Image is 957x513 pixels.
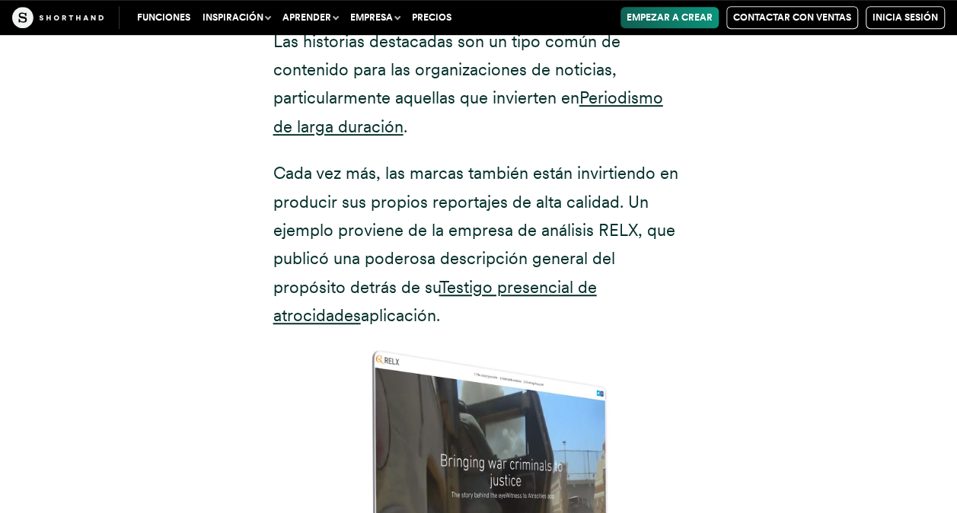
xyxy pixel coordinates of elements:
button: Inspiración [196,7,276,28]
button: Empresa [344,7,406,28]
font: Cada vez más, las marcas también están invirtiendo en producir sus propios reportajes de alta cal... [273,163,678,297]
font: Las historias destacadas son un tipo común de contenido para las organizaciones de noticias, part... [273,31,620,108]
a: Precios [406,7,458,28]
font: . [404,116,407,136]
a: Funciones [131,7,196,28]
font: aplicación. [361,305,440,325]
a: Contactar con ventas [726,6,858,29]
a: Inicia sesión [866,6,945,29]
button: Aprender [276,7,344,28]
a: Testigo presencial de atrocidades [273,277,597,325]
a: Periodismo de larga duración [273,88,663,135]
a: Empezar a crear [620,7,719,28]
img: El oficio [12,7,104,28]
